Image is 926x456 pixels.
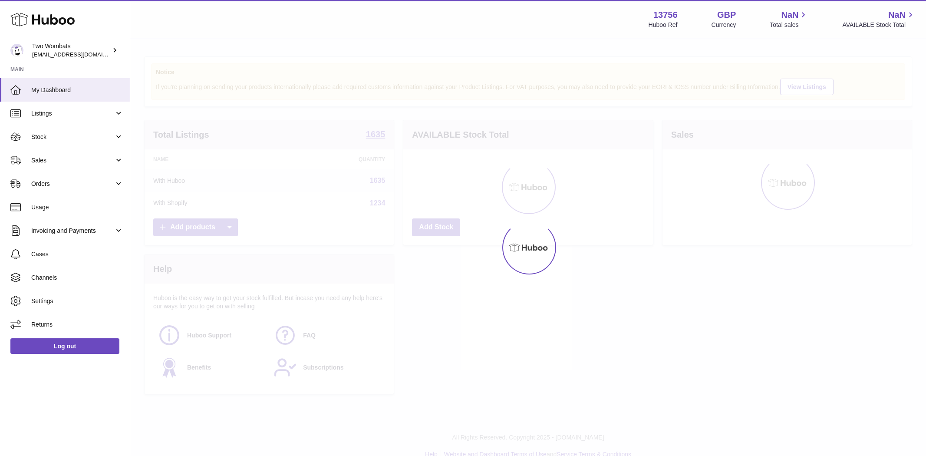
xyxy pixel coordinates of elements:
img: internalAdmin-13756@internal.huboo.com [10,44,23,57]
span: AVAILABLE Stock Total [842,21,916,29]
span: Cases [31,250,123,258]
a: NaN Total sales [770,9,808,29]
span: My Dashboard [31,86,123,94]
span: NaN [888,9,906,21]
span: Total sales [770,21,808,29]
span: Usage [31,203,123,211]
div: Currency [712,21,736,29]
strong: GBP [717,9,736,21]
div: Huboo Ref [649,21,678,29]
span: [EMAIL_ADDRESS][DOMAIN_NAME] [32,51,128,58]
span: NaN [781,9,798,21]
span: Orders [31,180,114,188]
a: Log out [10,338,119,354]
span: Listings [31,109,114,118]
span: Stock [31,133,114,141]
span: Settings [31,297,123,305]
span: Sales [31,156,114,165]
span: Channels [31,274,123,282]
span: Returns [31,321,123,329]
a: NaN AVAILABLE Stock Total [842,9,916,29]
span: Invoicing and Payments [31,227,114,235]
strong: 13756 [653,9,678,21]
div: Two Wombats [32,42,110,59]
